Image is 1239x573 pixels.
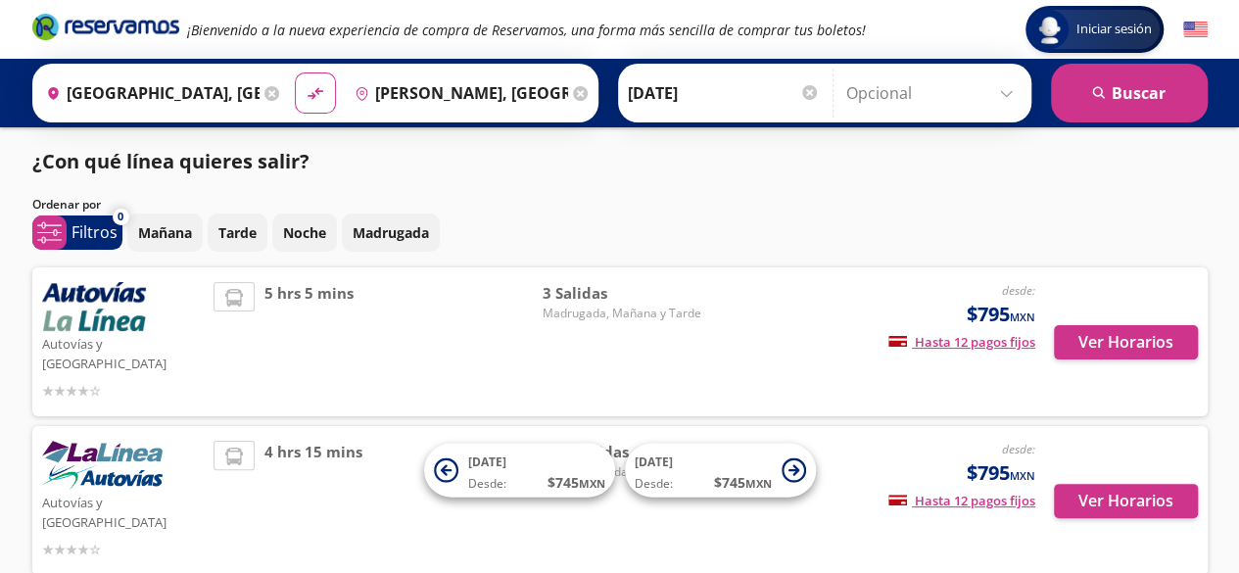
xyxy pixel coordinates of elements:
[468,454,506,470] span: [DATE]
[208,214,267,252] button: Tarde
[127,214,203,252] button: Mañana
[542,305,700,322] span: Madrugada, Mañana y Tarde
[1054,325,1198,359] button: Ver Horarios
[579,476,605,491] small: MXN
[1069,20,1160,39] span: Iniciar sesión
[745,476,772,491] small: MXN
[563,441,700,463] span: 2 Salidas
[347,69,568,118] input: Buscar Destino
[42,441,163,490] img: Autovías y La Línea
[264,441,362,560] span: 4 hrs 15 mins
[635,454,673,470] span: [DATE]
[1010,310,1035,324] small: MXN
[38,69,260,118] input: Buscar Origen
[353,222,429,243] p: Madrugada
[548,472,605,493] span: $ 745
[264,282,354,402] span: 5 hrs 5 mins
[1051,64,1208,122] button: Buscar
[342,214,440,252] button: Madrugada
[1002,441,1035,457] em: desde:
[118,209,123,225] span: 0
[888,492,1035,509] span: Hasta 12 pagos fijos
[714,472,772,493] span: $ 745
[32,12,179,47] a: Brand Logo
[542,282,700,305] span: 3 Salidas
[218,222,257,243] p: Tarde
[628,69,820,118] input: Elegir Fecha
[187,21,866,39] em: ¡Bienvenido a la nueva experiencia de compra de Reservamos, una forma más sencilla de comprar tus...
[468,475,506,493] span: Desde:
[283,222,326,243] p: Noche
[888,333,1035,351] span: Hasta 12 pagos fijos
[635,475,673,493] span: Desde:
[846,69,1022,118] input: Opcional
[967,458,1035,488] span: $795
[272,214,337,252] button: Noche
[42,282,146,331] img: Autovías y La Línea
[1010,468,1035,483] small: MXN
[138,222,192,243] p: Mañana
[32,12,179,41] i: Brand Logo
[1183,18,1208,42] button: English
[71,220,118,244] p: Filtros
[42,490,205,532] p: Autovías y [GEOGRAPHIC_DATA]
[32,215,122,250] button: 0Filtros
[424,444,615,498] button: [DATE]Desde:$745MXN
[42,331,205,373] p: Autovías y [GEOGRAPHIC_DATA]
[32,147,310,176] p: ¿Con qué línea quieres salir?
[625,444,816,498] button: [DATE]Desde:$745MXN
[32,196,101,214] p: Ordenar por
[1054,484,1198,518] button: Ver Horarios
[1002,282,1035,299] em: desde:
[967,300,1035,329] span: $795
